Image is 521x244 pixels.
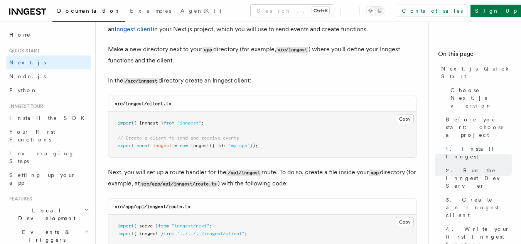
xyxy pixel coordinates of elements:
a: 2. Run the Inngest Dev Server [443,163,512,193]
span: Examples [130,8,171,14]
span: 1. Install Inngest [446,145,512,160]
span: = [174,143,177,148]
a: Inngest client [115,25,153,33]
span: import [118,120,134,126]
span: ; [244,231,247,236]
code: app [369,170,380,176]
a: Your first Functions [6,125,91,146]
span: import [118,231,134,236]
span: export [118,143,134,148]
span: from [164,231,174,236]
a: Choose Next.js version [447,83,512,113]
span: Local Development [6,207,84,222]
span: AgentKit [180,8,221,14]
a: Before you start: choose a project [443,113,512,142]
span: }); [250,143,258,148]
span: Before you start: choose a project [446,116,512,139]
span: "../../../inngest/client" [177,231,244,236]
span: Inngest tour [6,103,43,109]
span: Leveraging Steps [9,150,74,164]
a: Install the SDK [6,111,91,125]
span: from [158,223,169,229]
span: import [118,223,134,229]
span: Inngest [191,143,209,148]
a: AgentKit [176,2,226,21]
a: Documentation [52,2,125,22]
span: "my-app" [228,143,250,148]
span: inngest [153,143,172,148]
a: Node.js [6,69,91,83]
button: Copy [396,114,414,124]
button: Copy [396,217,414,227]
span: Python [9,87,37,93]
span: Home [9,31,31,39]
p: In the directory create an Inngest client: [108,75,416,86]
span: { Inngest } [134,120,164,126]
code: app [202,47,213,53]
span: Install the SDK [9,115,89,121]
span: : [223,143,226,148]
span: ; [201,120,204,126]
code: src/app/api/inngest/route.ts [115,204,190,209]
code: src/app/api/inngest/route.ts [140,181,218,187]
span: // Create a client to send and receive events [118,135,239,141]
span: { inngest } [134,231,164,236]
p: Inngest invokes your functions securely via an at . To enable that, you will create an in your Ne... [108,13,416,35]
span: Events & Triggers [6,228,84,244]
code: /src/inngest [123,78,158,84]
a: Examples [125,2,176,21]
span: Setting up your app [9,172,76,186]
a: Contact sales [397,5,467,17]
span: new [180,143,188,148]
button: Local Development [6,204,91,225]
span: ; [209,223,212,229]
span: const [137,143,150,148]
span: Your first Functions [9,129,55,143]
code: src/inngest [276,47,309,53]
button: Search...Ctrl+K [251,5,334,17]
span: { serve } [134,223,158,229]
span: Next.js Quick Start [441,65,512,80]
a: Next.js [6,56,91,69]
a: Python [6,83,91,97]
span: Choose Next.js version [450,86,512,109]
code: /api/inngest [226,170,261,176]
p: Next, you will set up a route handler for the route. To do so, create a file inside your director... [108,167,416,189]
span: Documentation [57,8,121,14]
p: Make a new directory next to your directory (for example, ) where you'll define your Inngest func... [108,44,416,66]
span: "inngest" [177,120,201,126]
span: 2. Run the Inngest Dev Server [446,167,512,190]
span: 3. Create an Inngest client [446,196,512,219]
span: "inngest/next" [172,223,209,229]
span: from [164,120,174,126]
h4: On this page [438,49,512,62]
a: Setting up your app [6,168,91,190]
span: Node.js [9,73,46,79]
kbd: Ctrl+K [312,7,329,15]
span: ({ id [209,143,223,148]
a: 3. Create an Inngest client [443,193,512,222]
a: Home [6,28,91,42]
a: Next.js Quick Start [438,62,512,83]
button: Toggle dark mode [366,6,384,15]
a: 1. Install Inngest [443,142,512,163]
a: Leveraging Steps [6,146,91,168]
code: src/inngest/client.ts [115,101,171,106]
span: Quick start [6,48,40,54]
span: Features [6,196,32,202]
span: Next.js [9,59,46,66]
